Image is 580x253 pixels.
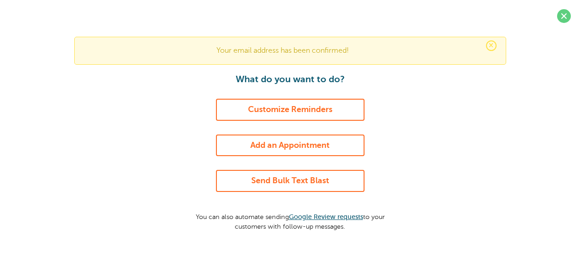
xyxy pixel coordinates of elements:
a: Send Bulk Text Blast [216,170,365,192]
p: Your email address has been confirmed! [84,46,497,55]
a: Google Review requests [289,213,363,220]
a: Add an Appointment [216,135,365,157]
a: Customize Reminders [216,99,365,121]
p: You can also automate sending to your customers with follow-up messages. [187,206,393,231]
h1: What do you want to do? [187,74,393,85]
span: × [486,40,497,51]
